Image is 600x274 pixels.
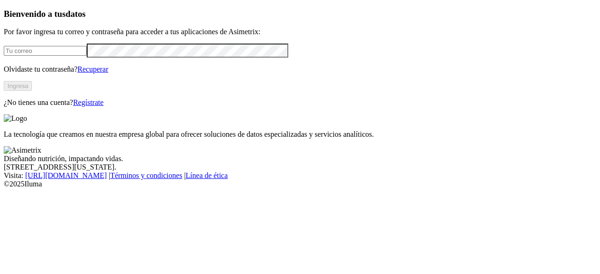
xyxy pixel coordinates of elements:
[4,46,87,56] input: Tu correo
[4,180,596,188] div: © 2025 Iluma
[66,9,86,19] span: datos
[4,28,596,36] p: Por favor ingresa tu correo y contraseña para acceder a tus aplicaciones de Asimetrix:
[25,171,107,179] a: [URL][DOMAIN_NAME]
[73,98,104,106] a: Regístrate
[186,171,228,179] a: Línea de ética
[4,9,596,19] h3: Bienvenido a tus
[77,65,108,73] a: Recuperar
[4,163,596,171] div: [STREET_ADDRESS][US_STATE].
[4,155,596,163] div: Diseñando nutrición, impactando vidas.
[4,171,596,180] div: Visita : | |
[4,114,27,123] img: Logo
[4,81,32,91] button: Ingresa
[4,130,596,139] p: La tecnología que creamos en nuestra empresa global para ofrecer soluciones de datos especializad...
[110,171,182,179] a: Términos y condiciones
[4,65,596,74] p: Olvidaste tu contraseña?
[4,146,41,155] img: Asimetrix
[4,98,596,107] p: ¿No tienes una cuenta?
